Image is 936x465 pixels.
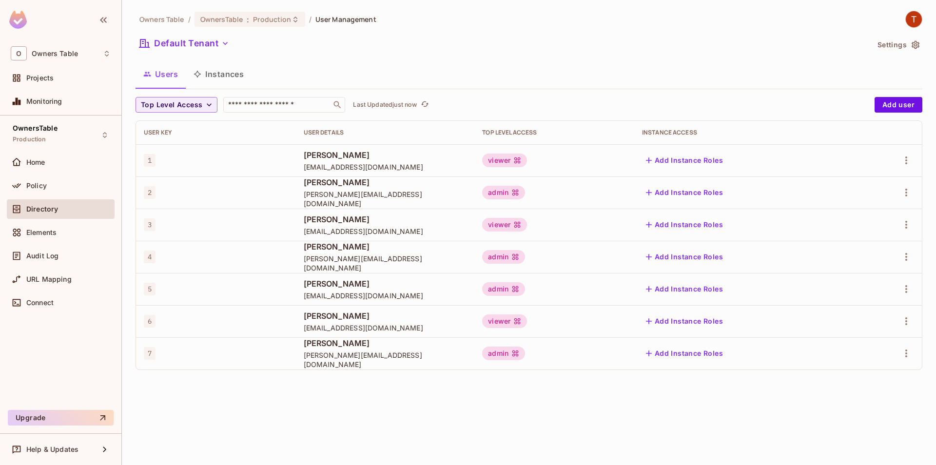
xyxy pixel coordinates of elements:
[482,129,626,136] div: Top Level Access
[353,101,417,109] p: Last Updated just now
[304,129,467,136] div: User Details
[188,15,191,24] li: /
[315,15,376,24] span: User Management
[304,162,467,172] span: [EMAIL_ADDRESS][DOMAIN_NAME]
[26,74,54,82] span: Projects
[144,218,156,231] span: 3
[136,97,217,113] button: Top Level Access
[304,190,467,208] span: [PERSON_NAME][EMAIL_ADDRESS][DOMAIN_NAME]
[26,299,54,307] span: Connect
[304,150,467,160] span: [PERSON_NAME]
[144,186,156,199] span: 2
[482,186,525,199] div: admin
[26,205,58,213] span: Directory
[304,278,467,289] span: [PERSON_NAME]
[304,310,467,321] span: [PERSON_NAME]
[186,62,252,86] button: Instances
[26,252,58,260] span: Audit Log
[304,291,467,300] span: [EMAIL_ADDRESS][DOMAIN_NAME]
[642,129,846,136] div: Instance Access
[304,350,467,369] span: [PERSON_NAME][EMAIL_ADDRESS][DOMAIN_NAME]
[26,158,45,166] span: Home
[13,124,58,132] span: OwnersTable
[144,154,156,167] span: 1
[304,227,467,236] span: [EMAIL_ADDRESS][DOMAIN_NAME]
[417,99,430,111] span: Click to refresh data
[253,15,291,24] span: Production
[304,241,467,252] span: [PERSON_NAME]
[304,323,467,332] span: [EMAIL_ADDRESS][DOMAIN_NAME]
[144,283,156,295] span: 5
[482,250,525,264] div: admin
[642,185,727,200] button: Add Instance Roles
[482,154,527,167] div: viewer
[144,129,288,136] div: User Key
[642,281,727,297] button: Add Instance Roles
[26,97,62,105] span: Monitoring
[26,229,57,236] span: Elements
[419,99,430,111] button: refresh
[304,177,467,188] span: [PERSON_NAME]
[304,214,467,225] span: [PERSON_NAME]
[642,153,727,168] button: Add Instance Roles
[875,97,922,113] button: Add user
[642,313,727,329] button: Add Instance Roles
[482,314,527,328] div: viewer
[642,249,727,265] button: Add Instance Roles
[136,62,186,86] button: Users
[13,136,46,143] span: Production
[26,275,72,283] span: URL Mapping
[11,46,27,60] span: O
[26,446,78,453] span: Help & Updates
[642,346,727,361] button: Add Instance Roles
[304,338,467,349] span: [PERSON_NAME]
[304,254,467,272] span: [PERSON_NAME][EMAIL_ADDRESS][DOMAIN_NAME]
[642,217,727,232] button: Add Instance Roles
[482,218,527,232] div: viewer
[906,11,922,27] img: TableSteaks Development
[144,315,156,328] span: 6
[421,100,429,110] span: refresh
[200,15,243,24] span: OwnersTable
[144,347,156,360] span: 7
[874,37,922,53] button: Settings
[139,15,184,24] span: the active workspace
[26,182,47,190] span: Policy
[136,36,233,51] button: Default Tenant
[309,15,312,24] li: /
[482,282,525,296] div: admin
[246,16,250,23] span: :
[32,50,78,58] span: Workspace: Owners Table
[482,347,525,360] div: admin
[141,99,202,111] span: Top Level Access
[8,410,114,426] button: Upgrade
[9,11,27,29] img: SReyMgAAAABJRU5ErkJggg==
[144,251,156,263] span: 4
